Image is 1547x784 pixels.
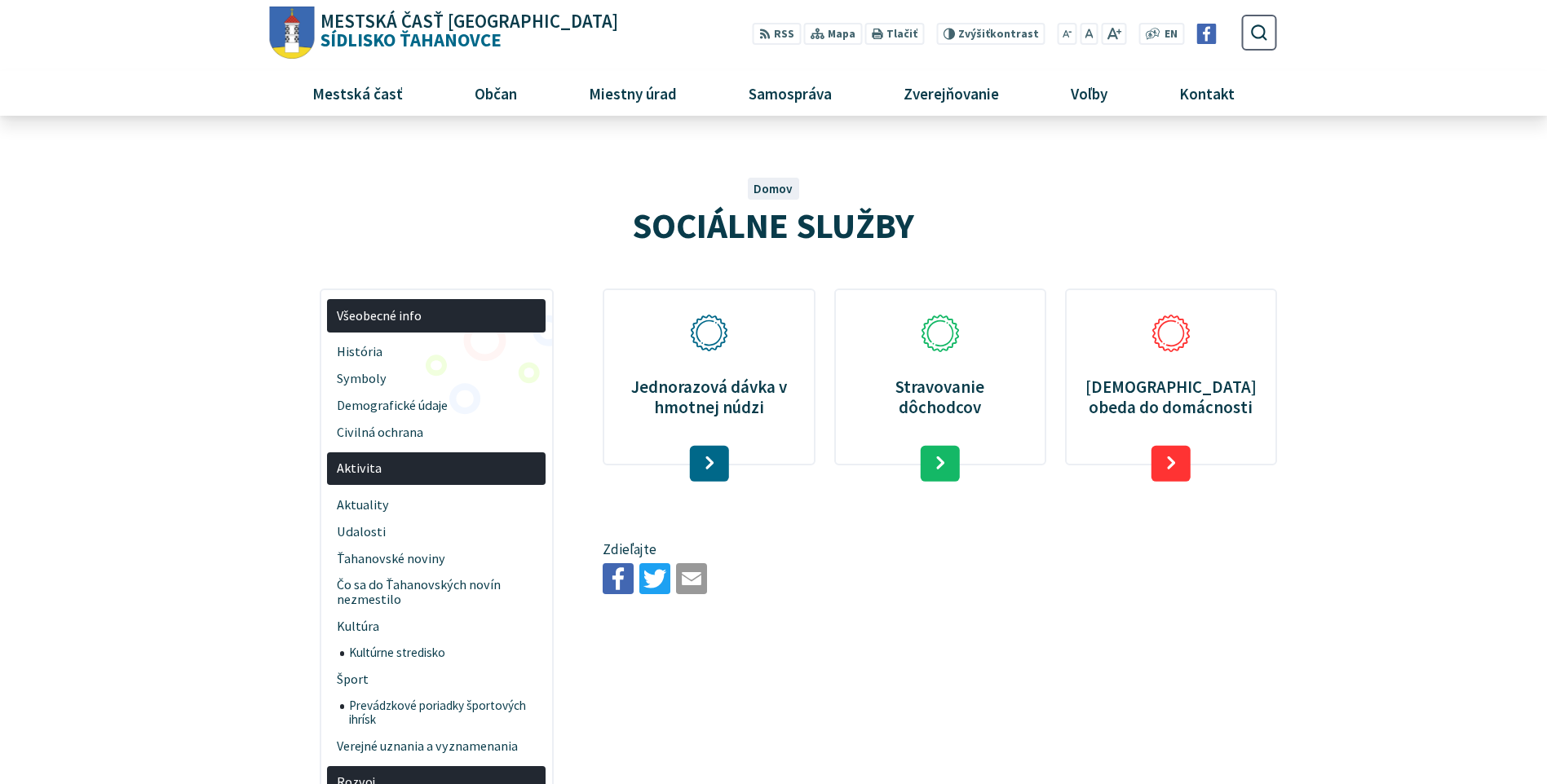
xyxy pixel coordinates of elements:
[936,23,1045,45] button: Zvýšiťkontrast
[337,419,537,446] span: Civilná ochrana
[632,203,914,248] span: SOCIÁLNE SLUŽBY
[337,392,537,419] span: Demografické údaje
[327,572,546,614] a: Čo sa do Ťahanovských novín nezmestilo
[337,614,537,641] span: Kultúra
[958,27,990,41] span: Zvýšiť
[753,23,801,45] a: RSS
[327,452,546,486] a: Aktivita
[886,28,917,41] span: Tlačiť
[623,377,795,417] p: Jednorazová dávka v hmotnej núdzi
[320,12,618,31] span: Mestská časť [GEOGRAPHIC_DATA]
[1150,71,1265,115] a: Kontakt
[327,491,546,518] a: Aktuality
[897,71,1005,115] span: Zverejňovanie
[340,693,546,733] a: Prevádzkové poriadky športových ihrísk
[854,377,1026,417] p: Stravovanie dôchodcov
[349,693,537,733] span: Prevádzkové poriadky športových ihrísk
[337,456,537,482] span: Aktivita
[327,666,546,693] a: Šport
[603,563,634,594] img: Zdieľať na Facebooku
[1101,23,1126,45] button: Zväčšiť veľkosť písma
[337,545,537,572] span: Ťahanovské noviny
[719,71,862,115] a: Samospráva
[270,7,315,59] img: Prejsť na domovskú stránku
[270,7,618,59] a: Logo Sídlisko Ťahanovce, prejsť na domovskú stránku.
[865,23,924,45] button: Tlačiť
[1041,71,1138,115] a: Voľby
[1174,71,1241,115] span: Kontakt
[337,572,537,614] span: Čo sa do Ťahanovských novín nezmestilo
[582,71,683,115] span: Miestny úrad
[337,518,537,545] span: Udalosti
[559,71,706,115] a: Miestny úrad
[327,299,546,333] a: Všeobecné info
[958,28,1039,41] span: kontrast
[306,71,409,115] span: Mestská časť
[337,365,537,392] span: Symboly
[676,563,707,594] img: Zdieľať e-mailom
[327,392,546,419] a: Demografické údaje
[337,491,537,518] span: Aktuality
[804,23,862,45] a: Mapa
[828,26,855,43] span: Mapa
[1058,23,1077,45] button: Zmenšiť veľkosť písma
[1160,26,1182,43] a: EN
[1065,71,1114,115] span: Voľby
[327,614,546,641] a: Kultúra
[754,181,793,196] a: Domov
[327,733,546,760] a: Verejné uznania a vyznamenania
[340,641,546,667] a: Kultúrne stredisko
[774,26,794,43] span: RSS
[337,338,537,365] span: História
[327,338,546,365] a: História
[1196,24,1217,44] img: Prejsť na Facebook stránku
[337,666,537,693] span: Šport
[639,563,670,594] img: Zdieľať na Twitteri
[742,71,838,115] span: Samospráva
[603,540,1276,561] p: Zdieľajte
[327,365,546,392] a: Symboly
[468,71,523,115] span: Občan
[1080,23,1098,45] button: Nastaviť pôvodnú veľkosť písma
[337,302,537,329] span: Všeobecné info
[327,419,546,446] a: Civilná ochrana
[315,12,619,50] span: Sídlisko Ťahanovce
[282,71,432,115] a: Mestská časť
[1165,26,1178,43] span: EN
[337,733,537,760] span: Verejné uznania a vyznamenania
[349,641,537,667] span: Kultúrne stredisko
[874,71,1029,115] a: Zverejňovanie
[444,71,546,115] a: Občan
[327,518,546,545] a: Udalosti
[327,545,546,572] a: Ťahanovské noviny
[1085,377,1257,417] p: [DEMOGRAPHIC_DATA] obeda do domácnosti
